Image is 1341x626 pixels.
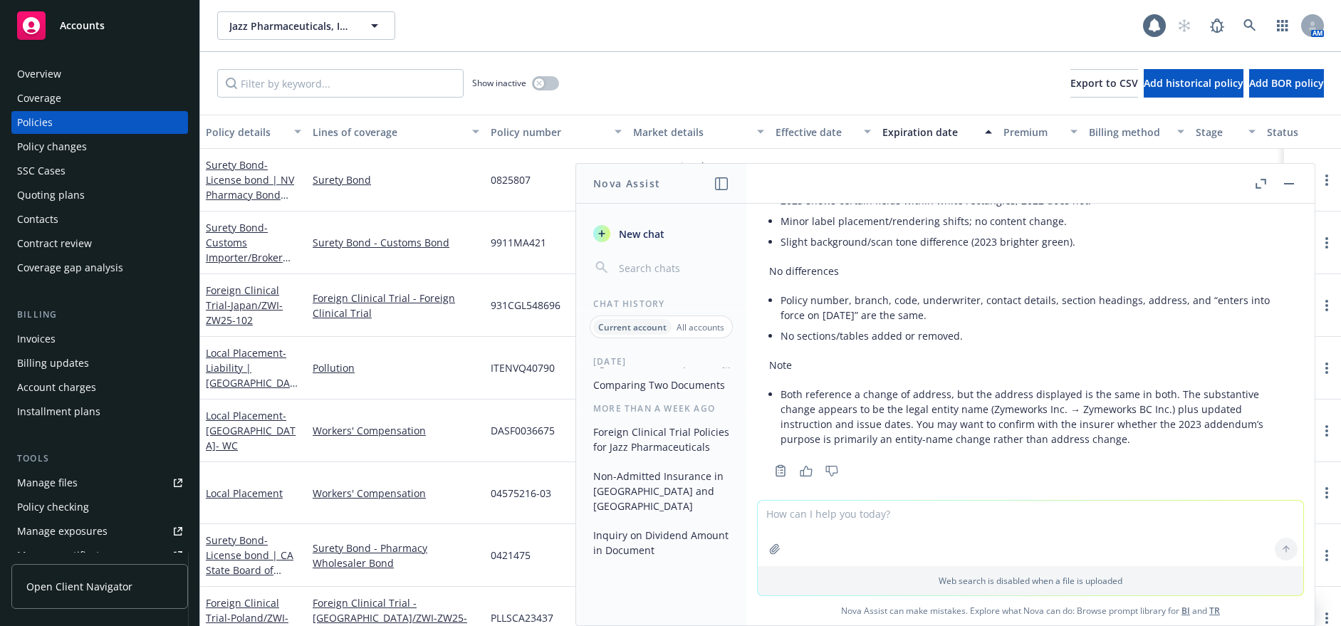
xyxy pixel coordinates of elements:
[616,226,664,241] span: New chat
[313,423,479,438] a: Workers' Compensation
[598,321,667,333] p: Current account
[776,125,855,140] div: Effective date
[11,400,188,423] a: Installment plans
[206,125,286,140] div: Policy details
[588,464,735,518] button: Non-Admitted Insurance in [GEOGRAPHIC_DATA] and [GEOGRAPHIC_DATA]
[774,464,787,477] svg: Copy to clipboard
[781,231,1292,252] li: Slight background/scan tone difference (2023 brighter green).
[1268,11,1297,40] a: Switch app
[485,115,627,149] button: Policy number
[11,520,188,543] span: Manage exposures
[17,496,89,518] div: Policy checking
[1318,172,1335,189] a: more
[11,63,188,85] a: Overview
[616,258,729,278] input: Search chats
[206,298,283,327] span: - Japan/ZWI-ZW25-102
[1236,11,1264,40] a: Search
[11,87,188,110] a: Coverage
[1144,76,1243,90] span: Add historical policy
[11,232,188,255] a: Contract review
[11,496,188,518] a: Policy checking
[766,575,1295,587] p: Web search is disabled when a file is uploaded
[491,360,555,375] span: ITENVQ40790
[781,290,1292,325] li: Policy number, branch, code, underwriter, contact details, section headings, address, and “enters...
[1003,125,1062,140] div: Premium
[11,376,188,399] a: Account charges
[11,208,188,231] a: Contacts
[11,544,188,567] a: Manage certificates
[206,533,293,592] a: Surety Bond
[998,115,1083,149] button: Premium
[769,358,1292,372] p: Note
[11,471,188,494] a: Manage files
[882,125,976,140] div: Expiration date
[1196,125,1240,140] div: Stage
[17,376,96,399] div: Account charges
[11,135,188,158] a: Policy changes
[820,461,843,481] button: Thumbs down
[491,486,551,501] span: 04575216-03
[472,77,526,89] span: Show inactive
[313,125,464,140] div: Lines of coverage
[17,63,61,85] div: Overview
[752,596,1309,625] span: Nova Assist can make mistakes. Explore what Nova can do: Browse prompt library for and
[633,159,764,189] div: Harco National Insurance Company, IAT Insurance Group
[877,115,998,149] button: Expiration date
[491,125,606,140] div: Policy number
[17,87,61,110] div: Coverage
[1089,125,1169,140] div: Billing method
[491,423,555,438] span: DASF0036675
[1144,69,1243,98] button: Add historical policy
[1318,484,1335,501] a: more
[576,402,746,414] div: More than a week ago
[17,256,123,279] div: Coverage gap analysis
[593,176,660,191] h1: Nova Assist
[491,298,560,313] span: 931CGL548696
[17,184,85,207] div: Quoting plans
[769,264,1292,278] p: No differences
[26,579,132,594] span: Open Client Navigator
[1318,360,1335,377] a: more
[307,115,485,149] button: Lines of coverage
[17,544,110,567] div: Manage certificates
[11,111,188,134] a: Policies
[206,283,283,327] a: Foreign Clinical Trial
[1249,69,1324,98] button: Add BOR policy
[576,298,746,310] div: Chat History
[206,158,294,217] a: Surety Bond
[1318,297,1335,314] a: more
[17,328,56,350] div: Invoices
[1203,11,1231,40] a: Report a Bug
[313,235,479,250] a: Surety Bond - Customs Bond
[1070,69,1138,98] button: Export to CSV
[11,452,188,466] div: Tools
[1083,115,1190,149] button: Billing method
[313,172,479,187] a: Surety Bond
[11,256,188,279] a: Coverage gap analysis
[633,125,748,140] div: Market details
[491,548,531,563] span: 0421475
[313,486,479,501] a: Workers' Compensation
[627,115,770,149] button: Market details
[206,409,296,452] span: - [GEOGRAPHIC_DATA]- WC
[17,160,66,182] div: SSC Cases
[206,486,283,500] a: Local Placement
[17,352,89,375] div: Billing updates
[1181,605,1190,617] a: BI
[17,400,100,423] div: Installment plans
[11,184,188,207] a: Quoting plans
[1318,547,1335,564] a: more
[17,232,92,255] div: Contract review
[588,420,735,459] button: Foreign Clinical Trial Policies for Jazz Pharmaceuticals
[588,373,735,397] button: Comparing Two Documents
[313,360,479,375] a: Pollution
[588,221,735,246] button: New chat
[17,471,78,494] div: Manage files
[11,308,188,322] div: Billing
[11,160,188,182] a: SSC Cases
[11,6,188,46] a: Accounts
[229,19,353,33] span: Jazz Pharmaceuticals, Inc.
[17,135,87,158] div: Policy changes
[11,328,188,350] a: Invoices
[206,346,298,419] span: - Liability | [GEOGRAPHIC_DATA]/Villa Guardia Pollution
